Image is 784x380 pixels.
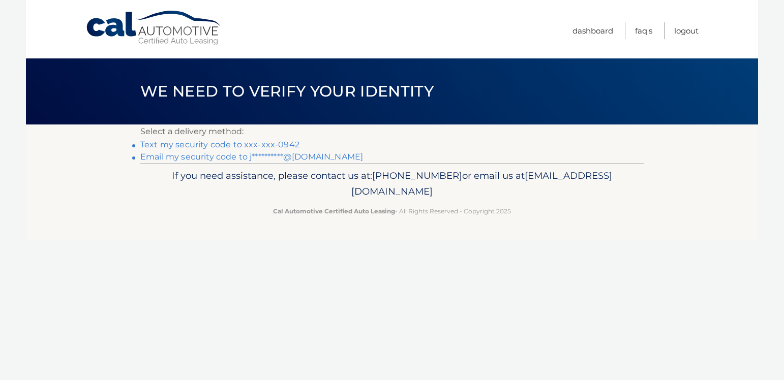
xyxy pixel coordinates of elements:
p: Select a delivery method: [140,124,644,139]
a: Logout [674,22,699,39]
span: [PHONE_NUMBER] [372,170,462,181]
a: Cal Automotive [85,10,223,46]
a: Text my security code to xxx-xxx-0942 [140,140,299,149]
p: - All Rights Reserved - Copyright 2025 [147,206,637,216]
span: We need to verify your identity [140,82,434,101]
p: If you need assistance, please contact us at: or email us at [147,168,637,200]
strong: Cal Automotive Certified Auto Leasing [273,207,395,215]
a: FAQ's [635,22,652,39]
a: Email my security code to j**********@[DOMAIN_NAME] [140,152,363,162]
a: Dashboard [572,22,613,39]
